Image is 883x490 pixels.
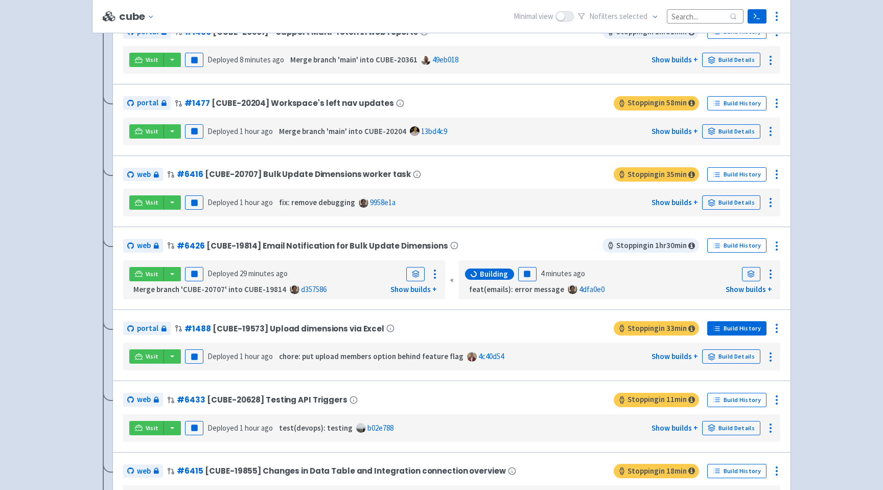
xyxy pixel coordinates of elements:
[707,321,766,336] a: Build History
[213,324,384,333] span: [CUBE-19573] Upload dimensions via Excel
[614,393,699,407] span: Stopping in 11 min
[279,423,353,433] strong: test(devops): testing
[614,464,699,478] span: Stopping in 18 min
[726,284,772,294] a: Show builds +
[207,395,347,404] span: [CUBE-20628] Testing API Triggers
[177,394,205,405] a: #6433
[707,393,766,407] a: Build History
[514,11,553,23] span: Minimal view
[184,323,211,334] a: #1488
[301,284,327,294] a: d357586
[279,197,355,207] strong: fix: remove debugging
[123,464,163,478] a: web
[177,240,204,251] a: #6426
[205,466,505,475] span: [CUBE-19855] Changes in Data Table and Integration connection overview
[702,349,760,364] a: Build Details
[123,393,163,407] a: web
[240,269,288,278] time: 29 minutes ago
[129,349,164,364] a: Visit
[541,269,585,278] time: 4 minutes ago
[240,126,273,136] time: 1 hour ago
[279,126,406,136] strong: Merge branch 'main' into CUBE-20204
[619,11,647,21] span: selected
[652,351,698,361] a: Show builds +
[370,197,396,207] a: 9958e1a
[432,55,458,64] a: 49eb018
[652,55,698,64] a: Show builds +
[129,195,164,210] a: Visit
[614,96,699,110] span: Stopping in 58 min
[702,421,760,435] a: Build Details
[478,351,504,361] a: 4c40d54
[185,53,203,67] button: Pause
[589,11,647,23] span: No filter s
[184,98,210,108] a: #1477
[518,267,537,281] button: Pause
[579,284,605,294] a: 4dfa0e0
[123,322,171,336] a: portal
[421,126,447,136] a: 13bd4c9
[129,124,164,139] a: Visit
[146,198,159,207] span: Visit
[707,238,766,253] a: Build History
[667,9,743,23] input: Search...
[614,321,699,336] span: Stopping in 33 min
[137,323,158,335] span: portal
[177,169,203,180] a: #6416
[205,170,411,179] span: [CUBE-20707] Bulk Update Dimensions worker task
[707,167,766,182] a: Build History
[137,240,151,252] span: web
[185,195,203,210] button: Pause
[367,423,393,433] a: b02e788
[207,351,273,361] span: Deployed
[707,96,766,110] a: Build History
[240,55,284,64] time: 8 minutes ago
[185,124,203,139] button: Pause
[207,269,288,278] span: Deployed
[240,351,273,361] time: 1 hour ago
[207,126,273,136] span: Deployed
[702,195,760,210] a: Build Details
[279,351,463,361] strong: chore: put upload members option behind feature flag
[290,55,417,64] strong: Merge branch 'main' into CUBE-20361
[137,394,151,406] span: web
[146,352,159,361] span: Visit
[146,127,159,136] span: Visit
[390,284,437,294] a: Show builds +
[146,56,159,64] span: Visit
[119,11,158,23] button: cube
[240,197,273,207] time: 1 hour ago
[652,197,698,207] a: Show builds +
[469,284,564,294] strong: feat(emails): error message
[702,53,760,67] a: Build Details
[185,349,203,364] button: Pause
[206,241,448,250] span: [CUBE-19814] Email Notification for Bulk Update Dimensions
[137,97,158,109] span: portal
[123,168,163,182] a: web
[123,96,171,110] a: portal
[133,284,286,294] strong: Merge branch 'CUBE-20707' into CUBE-19814
[707,464,766,478] a: Build History
[177,465,203,476] a: #6415
[207,55,284,64] span: Deployed
[137,169,151,181] span: web
[129,53,164,67] a: Visit
[207,423,273,433] span: Deployed
[207,197,273,207] span: Deployed
[129,421,164,435] a: Visit
[185,267,203,281] button: Pause
[602,238,699,253] span: Stopping in 1 hr 30 min
[123,239,163,253] a: web
[212,99,393,107] span: [CUBE-20204] Workspace's left nav updates
[614,167,699,182] span: Stopping in 35 min
[702,124,760,139] a: Build Details
[146,424,159,432] span: Visit
[129,267,164,281] a: Visit
[652,126,698,136] a: Show builds +
[450,260,454,300] div: «
[240,423,273,433] time: 1 hour ago
[480,269,508,279] span: Building
[652,423,698,433] a: Show builds +
[146,270,159,278] span: Visit
[137,465,151,477] span: web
